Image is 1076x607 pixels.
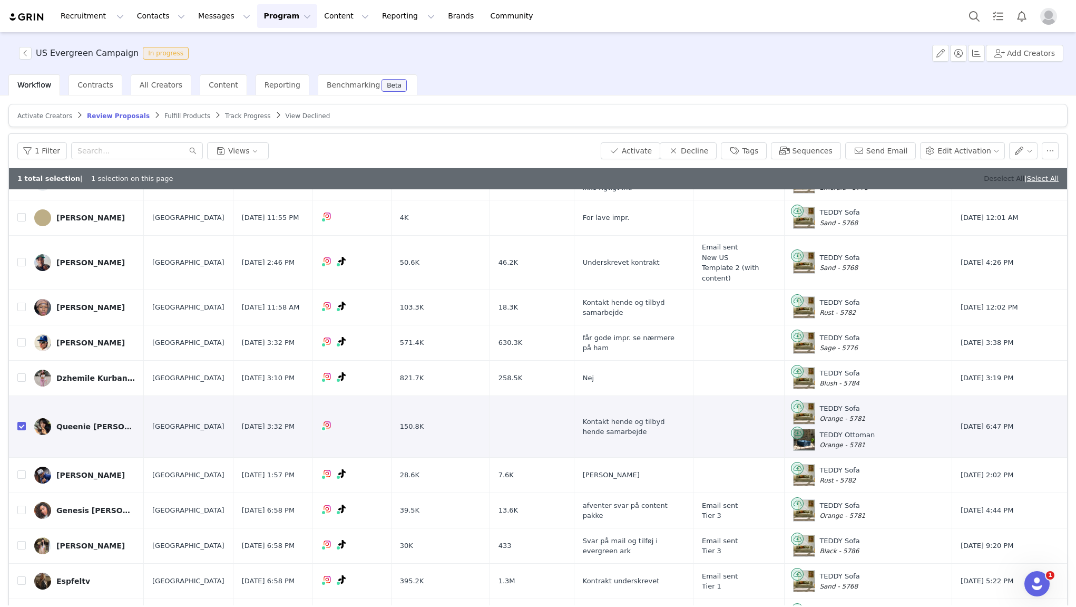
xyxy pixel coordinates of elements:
button: Edit Activation [920,142,1004,159]
img: instagram.svg [323,337,331,345]
div: Genesis [PERSON_NAME] 🌀 [56,506,135,515]
a: Deselect All [984,175,1024,182]
div: [PERSON_NAME] [56,258,125,267]
div: Dzhemile Kurbankulova [56,374,135,382]
button: Tags [721,142,767,159]
a: Brands [442,4,483,28]
span: Sand - 5768 [819,219,858,227]
span: Review Proposals [87,112,150,120]
span: Sage - 5776 [819,344,857,352]
span: Email sent Tier 3 [702,500,738,521]
span: Rust - 5782 [819,309,856,316]
button: Search [963,4,986,28]
img: 3be95281-021e-408f-b9ea-b8d6ba4f898c.jpg [34,467,51,484]
div: [PERSON_NAME] [56,471,125,479]
span: 4K [400,213,409,223]
a: [PERSON_NAME] [34,467,135,484]
a: Dzhemile Kurbankulova [34,370,135,387]
span: [GEOGRAPHIC_DATA] [152,421,224,432]
span: [DATE] 11:55 PM [242,213,299,223]
img: Product Image [794,332,815,353]
img: Product Image [794,252,815,273]
span: [DATE] 6:58 PM [242,505,295,516]
span: [GEOGRAPHIC_DATA] [152,505,224,516]
img: instagram.svg [323,469,331,478]
span: In progress [143,47,189,60]
span: For lave impr. [583,213,630,223]
img: Product Image [794,207,815,228]
span: 30K [400,541,413,551]
div: TEDDY Sofa [819,368,859,389]
span: [DATE] 1:57 PM [242,470,295,480]
img: Product Image [794,571,815,592]
div: TEDDY Sofa [819,571,859,592]
a: [PERSON_NAME] [34,334,135,351]
span: All Creators [140,81,182,89]
span: [GEOGRAPHIC_DATA] [152,338,224,348]
div: [PERSON_NAME] [56,542,125,550]
span: Orange - 5781 [819,512,865,519]
span: [GEOGRAPHIC_DATA] [152,541,224,551]
div: TEDDY Sofa [819,465,859,486]
a: [PERSON_NAME] [34,209,135,226]
div: TEDDY Sofa [819,297,859,318]
iframe: Intercom live chat [1024,571,1050,596]
span: | [1024,175,1059,182]
span: [GEOGRAPHIC_DATA] [152,576,224,586]
img: Product Image [794,465,815,486]
img: placeholder-profile.jpg [1040,8,1057,25]
span: Reporting [265,81,300,89]
span: 395.2K [400,576,424,586]
span: 7.6K [498,470,514,480]
img: b2eb6327-169f-4c0e-853d-42fdf5cfd44d.jpg [34,573,51,590]
span: Sand - 5768 [819,583,858,590]
button: Activate [601,142,660,159]
span: Email sent Tier 1 [702,571,738,592]
span: [DATE] 3:32 PM [242,338,295,348]
div: Espfeltv [56,577,90,585]
span: 1 [1046,571,1054,580]
span: 28.6K [400,470,419,480]
div: [PERSON_NAME] [56,339,125,347]
div: TEDDY Ottoman [819,430,875,450]
img: 6a0f19aa-cff6-4eb3-9a28-21d5540a28ac.jpg [34,502,51,519]
img: instagram.svg [323,302,331,310]
button: Add Creators [986,45,1063,62]
span: Activate Creators [17,112,72,120]
div: [PERSON_NAME] [56,214,125,222]
span: Nej [583,373,594,383]
span: Orange - 5781 [819,441,865,449]
span: [DATE] 6:58 PM [242,576,295,586]
a: Espfeltv [34,573,135,590]
span: Svar på mail og tilføj i evergreen ark [583,536,684,556]
button: Messages [192,4,257,28]
span: Email sent Tier 3 [702,536,738,556]
img: instagram.svg [323,540,331,548]
span: 571.4K [400,338,424,348]
div: TEDDY Sofa [819,500,865,521]
div: TEDDY Sofa [819,207,859,228]
a: [PERSON_NAME] [34,537,135,554]
img: e3a74483-8229-463f-9e71-17b95e463699.jpg [34,254,51,271]
span: [DATE] 11:58 AM [242,302,300,313]
span: 50.6K [400,257,419,268]
img: Product Image [794,429,815,450]
span: [GEOGRAPHIC_DATA] [152,470,224,480]
img: f5ef9144-21e1-4c50-aab4-b0049e35eeab.jpg [34,418,51,435]
span: 433 [498,541,512,551]
a: [PERSON_NAME] [34,254,135,271]
span: [DATE] 3:32 PM [242,421,295,432]
a: Queenie [PERSON_NAME] [34,418,135,435]
a: Select All [1027,175,1059,182]
span: 630.3K [498,338,523,348]
span: [GEOGRAPHIC_DATA] [152,213,224,223]
img: c5121eb4-557d-43d2-bce0-d0aea4c3724b.jpg [34,209,51,226]
button: Send Email [845,142,916,159]
span: Fulfill Products [164,112,210,120]
button: Program [257,4,317,28]
img: Product Image [794,500,815,521]
div: [PERSON_NAME] [56,303,125,312]
img: Product Image [794,403,815,424]
img: bb1cb68c-f0d6-4dca-9a0b-0ddc1af909c1.jpg [34,334,51,351]
div: TEDDY Sofa [819,403,865,424]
